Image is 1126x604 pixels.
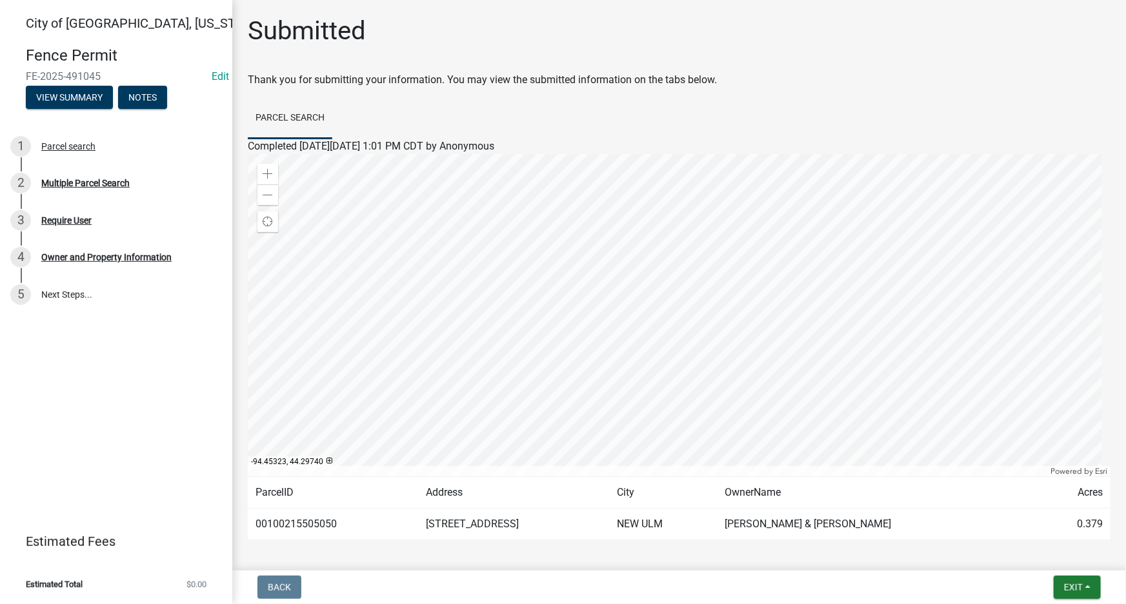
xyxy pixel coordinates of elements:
td: 00100215505050 [248,509,418,540]
span: Completed [DATE][DATE] 1:01 PM CDT by Anonymous [248,140,494,152]
a: Estimated Fees [10,529,212,554]
div: 1 [10,136,31,157]
div: Require User [41,216,92,225]
td: 0.379 [1038,509,1111,540]
td: OwnerName [717,477,1038,509]
span: Exit [1064,582,1083,592]
div: Find my location [257,211,278,232]
div: Powered by [1047,466,1111,476]
td: Acres [1038,477,1111,509]
span: FE-2025-491045 [26,70,206,83]
div: 5 [10,284,31,305]
div: 2 [10,173,31,193]
div: Zoom in [257,164,278,184]
span: $0.00 [186,580,206,589]
div: Multiple Parcel Search [41,179,130,188]
div: 3 [10,210,31,231]
button: Exit [1054,576,1101,599]
a: Edit [212,70,229,83]
div: Zoom out [257,184,278,205]
a: Esri [1095,467,1107,476]
span: Estimated Total [26,580,83,589]
span: City of [GEOGRAPHIC_DATA], [US_STATE] [26,15,261,31]
td: Address [418,477,609,509]
td: NEW ULM [609,509,717,540]
div: Parcel search [41,142,96,151]
div: Thank you for submitting your information. You may view the submitted information on the tabs below. [248,72,1111,88]
button: Back [257,576,301,599]
td: City [609,477,717,509]
wm-modal-confirm: Edit Application Number [212,70,229,83]
h4: Fence Permit [26,46,222,65]
button: Notes [118,86,167,109]
div: Owner and Property Information [41,253,172,262]
button: View Summary [26,86,113,109]
td: [STREET_ADDRESS] [418,509,609,540]
div: 4 [10,247,31,268]
span: Back [268,582,291,592]
a: Parcel search [248,98,332,139]
wm-modal-confirm: Notes [118,93,167,103]
td: ParcelID [248,477,418,509]
td: [PERSON_NAME] & [PERSON_NAME] [717,509,1038,540]
wm-modal-confirm: Summary [26,93,113,103]
h1: Submitted [248,15,366,46]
